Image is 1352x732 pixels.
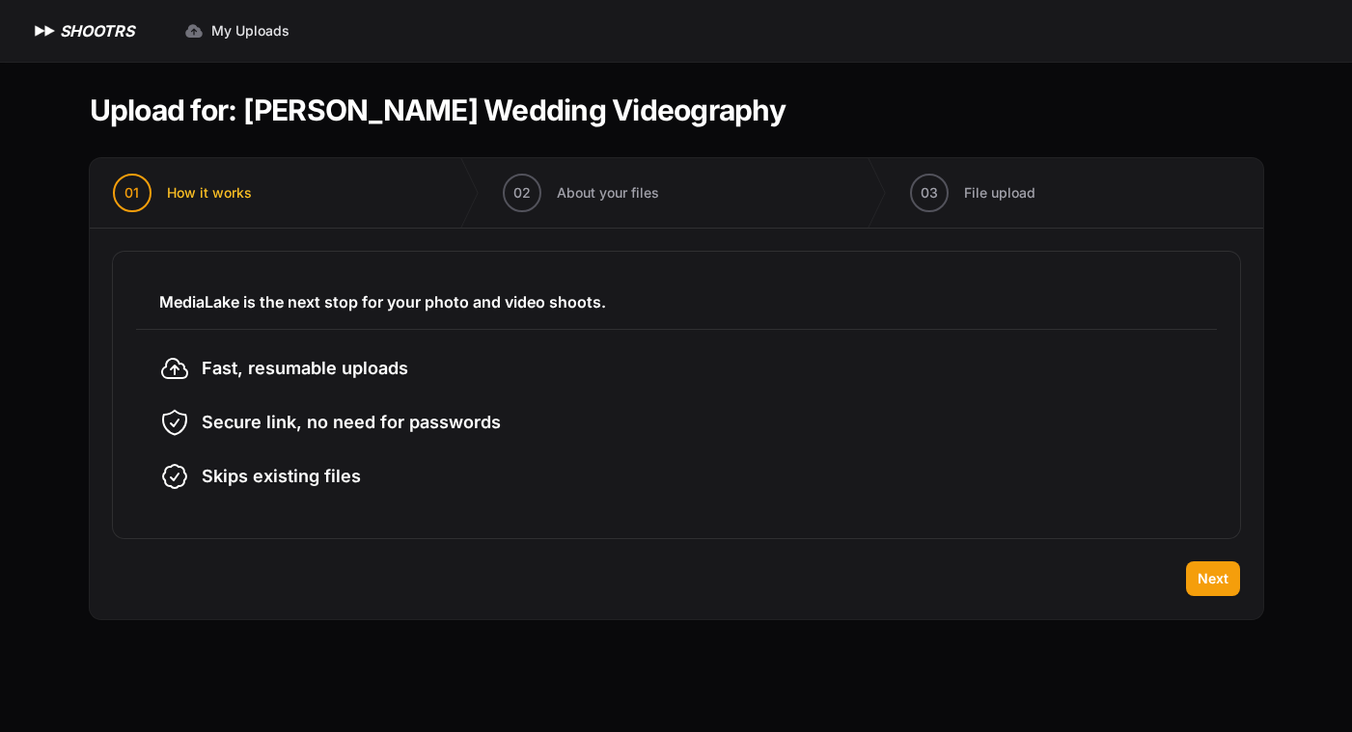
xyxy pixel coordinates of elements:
button: 02 About your files [480,158,682,228]
img: SHOOTRS [31,19,60,42]
span: My Uploads [211,21,290,41]
span: Fast, resumable uploads [202,355,408,382]
span: How it works [167,183,252,203]
span: Secure link, no need for passwords [202,409,501,436]
span: 02 [513,183,531,203]
button: 03 File upload [887,158,1059,228]
span: Skips existing files [202,463,361,490]
span: File upload [964,183,1035,203]
span: 03 [921,183,938,203]
span: About your files [557,183,659,203]
h1: SHOOTRS [60,19,134,42]
button: 01 How it works [90,158,275,228]
h1: Upload for: [PERSON_NAME] Wedding Videography [90,93,786,127]
h3: MediaLake is the next stop for your photo and video shoots. [159,290,1194,313]
button: Next [1186,561,1240,596]
a: SHOOTRS SHOOTRS [31,19,134,42]
span: 01 [124,183,139,203]
span: Next [1198,569,1228,588]
a: My Uploads [173,14,301,48]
